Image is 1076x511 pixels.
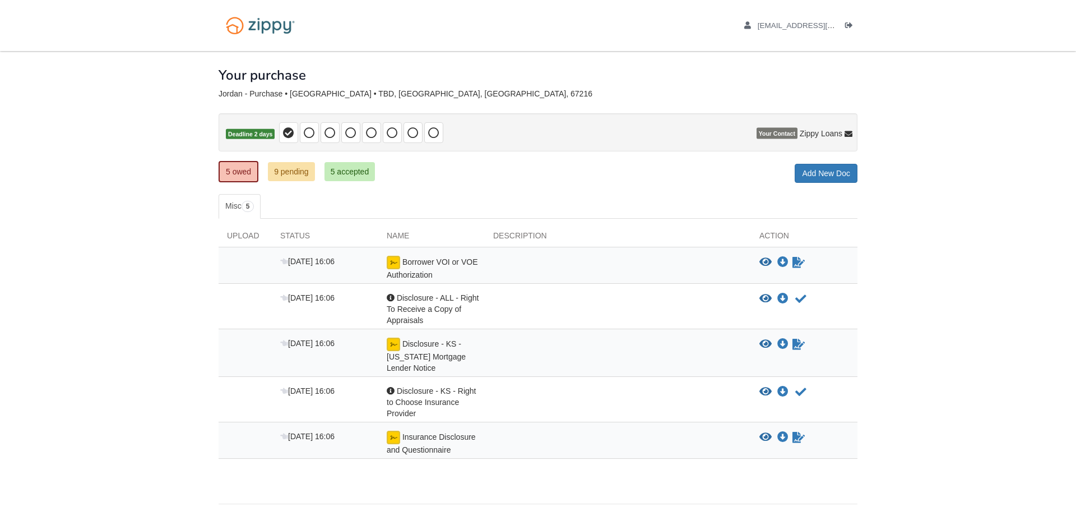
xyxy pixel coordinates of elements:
[280,257,335,266] span: [DATE] 16:06
[387,257,477,279] span: Borrower VOI or VOE Authorization
[758,21,886,30] span: tojord01@aol.com
[794,292,808,306] button: Acknowledge receipt of document
[387,293,479,325] span: Disclosure - ALL - Right To Receive a Copy of Appraisals
[219,194,261,219] a: Misc
[219,11,302,40] img: Logo
[791,256,806,269] a: Sign Form
[751,230,857,247] div: Action
[485,230,751,247] div: Description
[800,128,842,139] span: Zippy Loans
[219,230,272,247] div: Upload
[759,386,772,398] button: View Disclosure - KS - Right to Choose Insurance Provider
[324,162,375,181] a: 5 accepted
[794,385,808,399] button: Acknowledge receipt of document
[759,339,772,350] button: View Disclosure - KS - Kansas Mortgage Lender Notice
[219,161,258,182] a: 5 owed
[280,432,335,441] span: [DATE] 16:06
[387,432,476,454] span: Insurance Disclosure and Questionnaire
[777,388,789,397] a: Download Disclosure - KS - Right to Choose Insurance Provider
[280,339,335,348] span: [DATE] 16:06
[387,338,400,351] img: Ready for you to esign
[795,164,857,183] a: Add New Doc
[272,230,378,247] div: Status
[845,21,857,33] a: Log out
[387,339,466,372] span: Disclosure - KS - [US_STATE] Mortgage Lender Notice
[777,258,789,267] a: Download Borrower VOI or VOE Authorization
[757,128,797,139] span: Your Contact
[387,431,400,444] img: Ready for you to esign
[280,293,335,302] span: [DATE] 16:06
[280,386,335,395] span: [DATE] 16:06
[387,386,476,418] span: Disclosure - KS - Right to Choose Insurance Provider
[777,433,789,442] a: Download Insurance Disclosure and Questionnaire
[759,432,772,443] button: View Insurance Disclosure and Questionnaire
[791,431,806,444] a: Sign Form
[791,338,806,351] a: Sign Form
[226,129,275,140] span: Deadline 2 days
[777,340,789,349] a: Download Disclosure - KS - Kansas Mortgage Lender Notice
[219,68,306,82] h1: Your purchase
[219,89,857,99] div: Jordan - Purchase • [GEOGRAPHIC_DATA] • TBD, [GEOGRAPHIC_DATA], [GEOGRAPHIC_DATA], 67216
[378,230,485,247] div: Name
[759,257,772,268] button: View Borrower VOI or VOE Authorization
[268,162,315,181] a: 9 pending
[242,201,254,212] span: 5
[759,293,772,305] button: View Disclosure - ALL - Right To Receive a Copy of Appraisals
[387,256,400,269] img: Ready for you to esign
[777,294,789,303] a: Download Disclosure - ALL - Right To Receive a Copy of Appraisals
[744,21,886,33] a: edit profile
